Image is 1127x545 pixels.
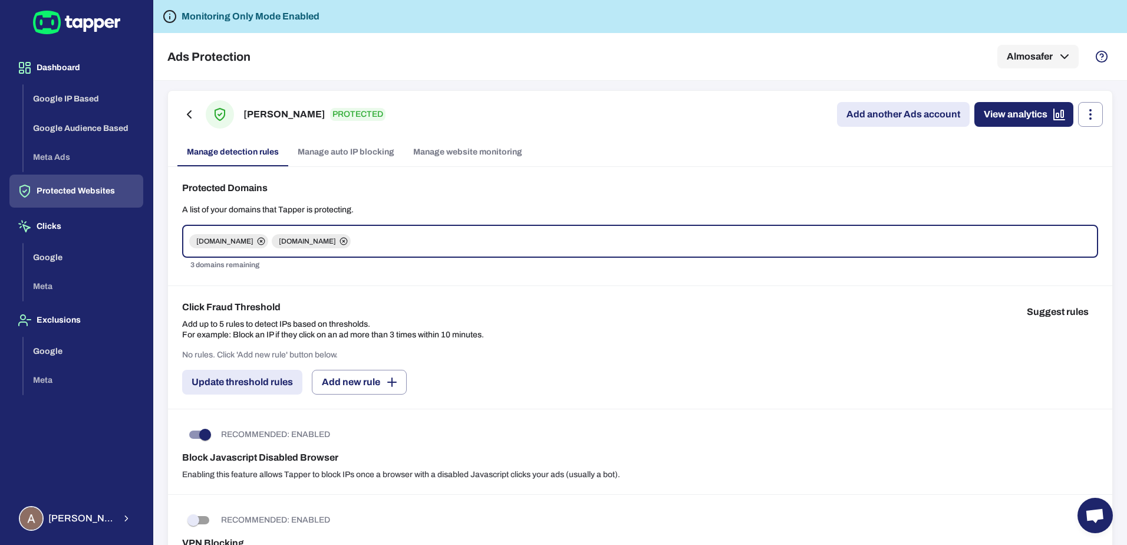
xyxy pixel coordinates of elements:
p: RECOMMENDED: ENABLED [221,515,330,526]
img: Ahmed Sobih [20,507,42,530]
button: Add new rule [312,370,407,395]
a: Google [24,345,143,355]
h6: Monitoring Only Mode Enabled [182,9,319,24]
span: [PERSON_NAME] Sobih [48,513,114,524]
span: [DOMAIN_NAME] [189,237,261,246]
a: Protected Websites [9,185,143,195]
h6: Protected Domains [182,181,1098,195]
a: Open chat [1077,498,1113,533]
p: RECOMMENDED: ENABLED [221,429,330,440]
a: Google [24,251,143,261]
button: Suggest rules [1017,300,1098,324]
h6: Click Fraud Threshold [182,300,484,314]
button: Google Audience Based [24,114,143,143]
button: Protected Websites [9,175,143,208]
button: Dashboard [9,51,143,84]
button: Exclusions [9,304,143,337]
a: Exclusions [9,314,143,324]
p: No rules. Click 'Add new rule' button below. [182,350,338,360]
h6: [PERSON_NAME] [243,107,325,122]
svg: Tapper is not blocking any fraudulent activity for this domain [163,9,177,24]
button: Almosafer [997,45,1079,68]
a: Add another Ads account [837,102,970,127]
a: Manage website monitoring [404,138,532,166]
button: Google [24,337,143,366]
p: 3 domains remaining [190,260,1090,271]
a: Clicks [9,221,143,231]
a: View analytics [974,102,1073,127]
button: Ahmed Sobih[PERSON_NAME] Sobih [9,501,143,536]
a: Google IP Based [24,93,143,103]
p: PROTECTED [330,108,385,121]
button: Google [24,243,143,272]
span: [DOMAIN_NAME] [272,237,343,246]
h6: Block Javascript Disabled Browser [182,451,1098,465]
p: Add up to 5 rules to detect IPs based on thresholds. For example: Block an IP if they click on an... [182,319,484,340]
h5: Ads Protection [167,50,251,64]
button: Clicks [9,210,143,243]
button: Google IP Based [24,84,143,114]
a: Manage detection rules [177,138,288,166]
p: A list of your domains that Tapper is protecting. [182,205,1098,215]
a: Dashboard [9,62,143,72]
p: Enabling this feature allows Tapper to block IPs once a browser with a disabled Javascript clicks... [182,470,1098,480]
div: [DOMAIN_NAME] [272,234,351,248]
a: Manage auto IP blocking [288,138,404,166]
button: Update threshold rules [182,370,302,395]
div: [DOMAIN_NAME] [189,234,268,248]
a: Google Audience Based [24,122,143,132]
